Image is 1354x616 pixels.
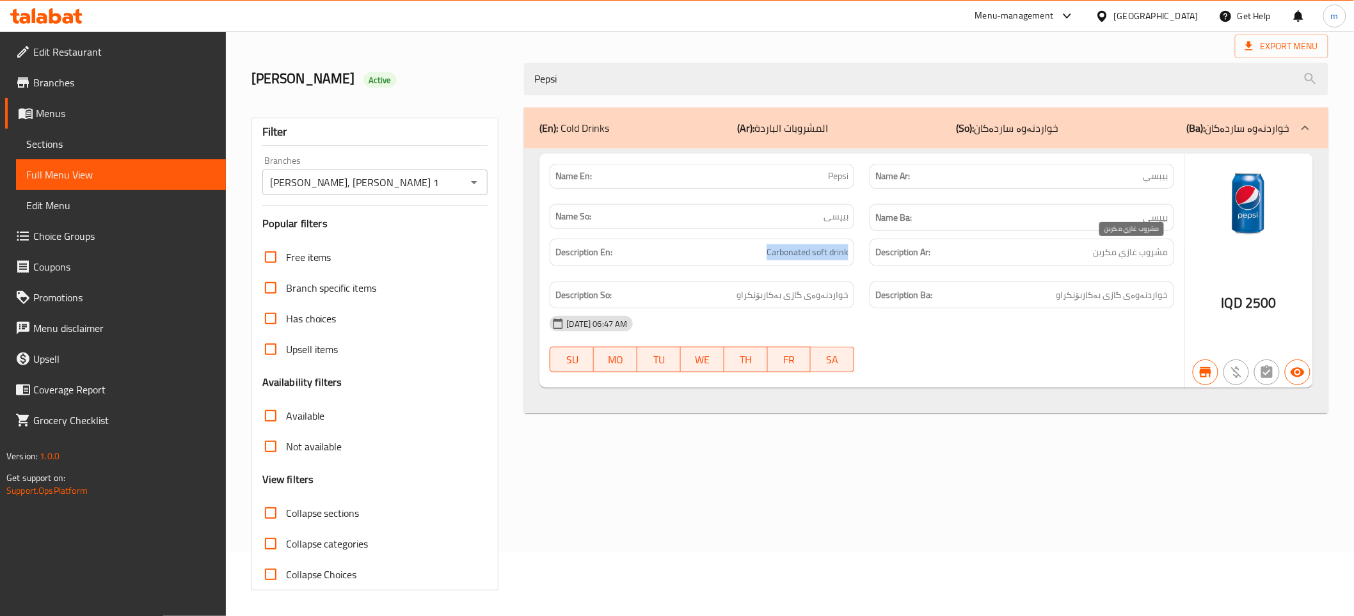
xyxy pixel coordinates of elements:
[594,347,637,372] button: MO
[1143,210,1168,226] span: بیپسی
[875,287,932,303] strong: Description Ba:
[828,170,848,183] span: Pepsi
[737,287,848,303] span: خواردنەوەی گازی بەکاربۆنکراو
[5,67,226,98] a: Branches
[33,320,216,336] span: Menu disclaimer
[286,567,357,582] span: Collapse Choices
[555,351,589,369] span: SU
[1187,120,1290,136] p: خواردنەوە ساردەکان
[5,98,226,129] a: Menus
[686,351,719,369] span: WE
[5,313,226,344] a: Menu disclaimer
[681,347,724,372] button: WE
[767,244,848,260] span: Carbonated soft drink
[16,159,226,190] a: Full Menu View
[363,74,397,86] span: Active
[36,106,216,121] span: Menus
[26,136,216,152] span: Sections
[5,251,226,282] a: Coupons
[5,374,226,405] a: Coverage Report
[875,210,912,226] strong: Name Ba:
[16,190,226,221] a: Edit Menu
[555,210,591,223] strong: Name So:
[957,120,1059,136] p: خواردنەوە ساردەکان
[33,44,216,59] span: Edit Restaurant
[16,129,226,159] a: Sections
[555,170,592,183] strong: Name En:
[824,210,848,223] span: بیپسی
[811,347,854,372] button: SA
[286,408,325,423] span: Available
[286,439,342,454] span: Not available
[363,72,397,88] div: Active
[539,120,609,136] p: Cold Drinks
[5,36,226,67] a: Edit Restaurant
[286,249,331,265] span: Free items
[262,216,488,231] h3: Popular filters
[1223,359,1249,385] button: Purchased item
[768,347,811,372] button: FR
[875,170,910,183] strong: Name Ar:
[5,282,226,313] a: Promotions
[33,382,216,397] span: Coverage Report
[724,347,768,372] button: TH
[875,244,930,260] strong: Description Ar:
[1235,35,1328,58] span: Export Menu
[33,228,216,244] span: Choice Groups
[524,148,1328,414] div: (En): Cold Drinks(Ar):المشروبات الباردة(So):خواردنەوە ساردەکان(Ba):خواردنەوە ساردەکان
[550,347,594,372] button: SU
[738,120,829,136] p: المشروبات الباردة
[26,167,216,182] span: Full Menu View
[1094,244,1168,260] span: مشروب غازي مكربن
[1245,290,1277,315] span: 2500
[1331,9,1339,23] span: m
[555,244,612,260] strong: Description En:
[1245,38,1318,54] span: Export Menu
[33,75,216,90] span: Branches
[1193,359,1218,385] button: Branch specific item
[524,107,1328,148] div: (En): Cold Drinks(Ar):المشروبات الباردة(So):خواردنەوە ساردەکان(Ba):خواردنەوە ساردەکان
[286,342,338,357] span: Upsell items
[1056,287,1168,303] span: خواردنەوەی گازی بەکاربۆنکراو
[6,482,88,499] a: Support.OpsPlatform
[1254,359,1280,385] button: Not has choices
[1222,290,1243,315] span: IQD
[1187,118,1206,138] b: (Ba):
[642,351,676,369] span: TU
[561,318,632,330] span: [DATE] 06:47 AM
[26,198,216,213] span: Edit Menu
[6,470,65,486] span: Get support on:
[816,351,849,369] span: SA
[5,344,226,374] a: Upsell
[539,118,558,138] b: (En):
[975,8,1054,24] div: Menu-management
[286,311,337,326] span: Has choices
[637,347,681,372] button: TU
[1285,359,1310,385] button: Available
[262,472,314,487] h3: View filters
[524,63,1328,95] input: search
[251,69,509,88] h2: [PERSON_NAME]
[555,287,612,303] strong: Description So:
[957,118,975,138] b: (So):
[33,290,216,305] span: Promotions
[6,448,38,464] span: Version:
[599,351,632,369] span: MO
[1185,154,1313,249] img: Pepsi638204601730158619638336497406303414.jpg
[5,221,226,251] a: Choice Groups
[286,536,369,551] span: Collapse categories
[729,351,763,369] span: TH
[262,375,342,390] h3: Availability filters
[5,405,226,436] a: Grocery Checklist
[738,118,755,138] b: (Ar):
[33,351,216,367] span: Upsell
[773,351,806,369] span: FR
[33,259,216,274] span: Coupons
[262,118,488,146] div: Filter
[465,173,483,191] button: Open
[286,505,360,521] span: Collapse sections
[33,413,216,428] span: Grocery Checklist
[40,448,60,464] span: 1.0.0
[1114,9,1199,23] div: [GEOGRAPHIC_DATA]
[1143,170,1168,183] span: بيبسي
